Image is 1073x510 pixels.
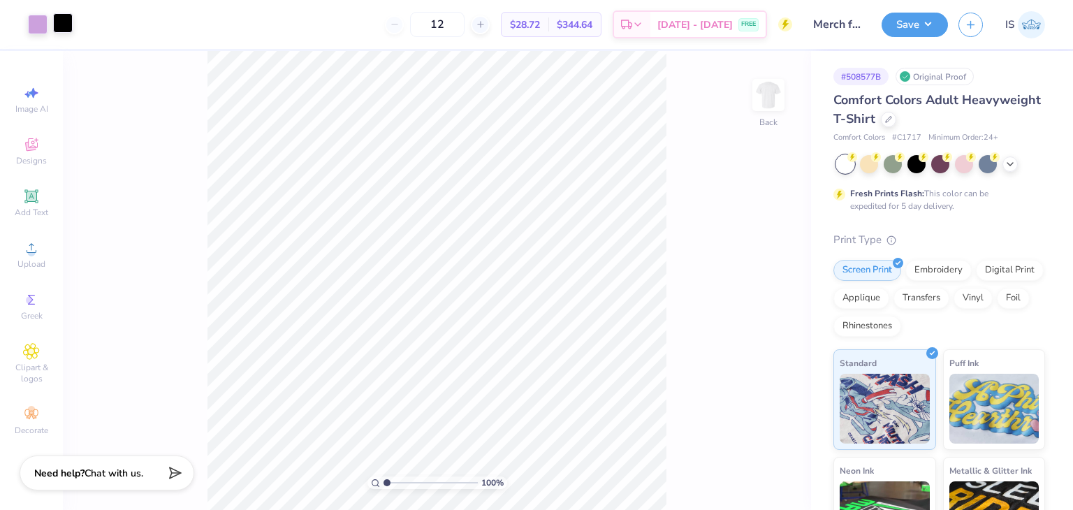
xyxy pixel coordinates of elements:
span: $344.64 [557,17,592,32]
div: # 508577B [833,68,889,85]
div: This color can be expedited for 5 day delivery. [850,187,1022,212]
span: Minimum Order: 24 + [928,132,998,144]
span: Comfort Colors Adult Heavyweight T-Shirt [833,92,1041,127]
span: [DATE] - [DATE] [657,17,733,32]
span: Greek [21,310,43,321]
strong: Fresh Prints Flash: [850,188,924,199]
img: Puff Ink [949,374,1039,444]
span: Designs [16,155,47,166]
div: Screen Print [833,260,901,281]
button: Save [882,13,948,37]
div: Vinyl [954,288,993,309]
span: # C1717 [892,132,921,144]
div: Print Type [833,232,1045,248]
span: FREE [741,20,756,29]
div: Digital Print [976,260,1044,281]
span: Decorate [15,425,48,436]
div: Rhinestones [833,316,901,337]
span: Comfort Colors [833,132,885,144]
strong: Need help? [34,467,85,480]
span: Image AI [15,103,48,115]
span: Puff Ink [949,356,979,370]
img: Ishita Singh [1018,11,1045,38]
div: Embroidery [905,260,972,281]
div: Transfers [893,288,949,309]
span: Upload [17,258,45,270]
a: IS [1005,11,1045,38]
span: Standard [840,356,877,370]
span: $28.72 [510,17,540,32]
input: Untitled Design [803,10,871,38]
span: Chat with us. [85,467,143,480]
div: Foil [997,288,1030,309]
div: Original Proof [896,68,974,85]
span: Metallic & Glitter Ink [949,463,1032,478]
span: Clipart & logos [7,362,56,384]
div: Applique [833,288,889,309]
span: IS [1005,17,1014,33]
span: Add Text [15,207,48,218]
img: Back [754,81,782,109]
div: Back [759,116,778,129]
input: – – [410,12,465,37]
span: Neon Ink [840,463,874,478]
img: Standard [840,374,930,444]
span: 100 % [481,476,504,489]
